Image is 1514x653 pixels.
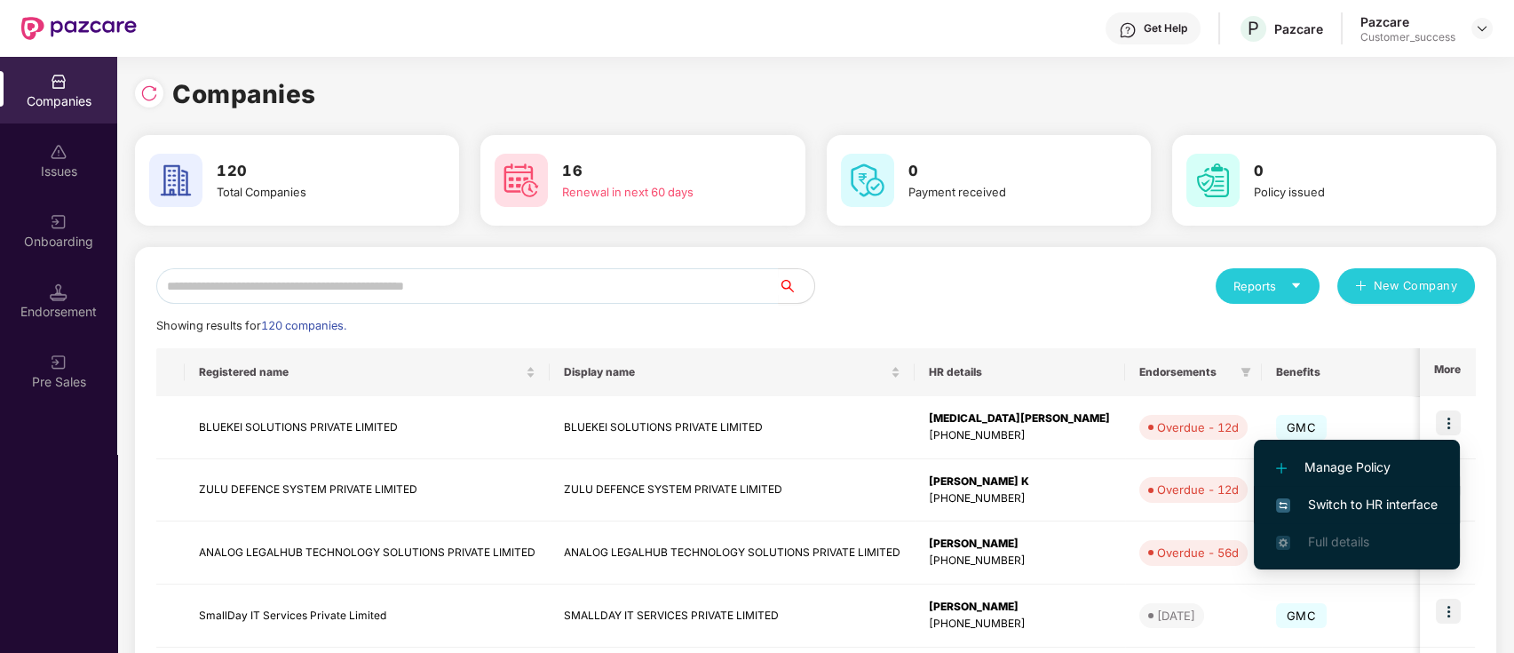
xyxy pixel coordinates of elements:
[1144,21,1187,36] div: Get Help
[1355,280,1367,294] span: plus
[1241,367,1251,378] span: filter
[550,459,915,522] td: ZULU DEFENCE SYSTEM PRIVATE LIMITED
[564,365,887,379] span: Display name
[1276,415,1327,440] span: GMC
[1139,365,1233,379] span: Endorsements
[1157,481,1239,498] div: Overdue - 12d
[1374,277,1458,295] span: New Company
[1360,13,1455,30] div: Pazcare
[1276,463,1287,474] img: svg+xml;base64,PHN2ZyB4bWxucz0iaHR0cDovL3d3dy53My5vcmcvMjAwMC9zdmciIHdpZHRoPSIxMi4yMDEiIGhlaWdodD...
[185,522,550,585] td: ANALOG LEGALHUB TECHNOLOGY SOLUTIONS PRIVATE LIMITED
[172,75,316,114] h1: Companies
[1233,277,1302,295] div: Reports
[1276,536,1290,550] img: svg+xml;base64,PHN2ZyB4bWxucz0iaHR0cDovL3d3dy53My5vcmcvMjAwMC9zdmciIHdpZHRoPSIxNi4zNjMiIGhlaWdodD...
[185,348,550,396] th: Registered name
[929,616,1111,633] div: [PHONE_NUMBER]
[217,183,409,201] div: Total Companies
[185,396,550,459] td: BLUEKEI SOLUTIONS PRIVATE LIMITED
[929,410,1111,427] div: [MEDICAL_DATA][PERSON_NAME]
[1157,544,1239,561] div: Overdue - 56d
[929,427,1111,444] div: [PHONE_NUMBER]
[929,553,1111,569] div: [PHONE_NUMBER]
[1436,410,1461,435] img: icon
[50,354,67,371] img: svg+xml;base64,PHN2ZyB3aWR0aD0iMjAiIGhlaWdodD0iMjAiIHZpZXdCb3g9IjAgMCAyMCAyMCIgZmlsbD0ibm9uZSIgeG...
[50,213,67,231] img: svg+xml;base64,PHN2ZyB3aWR0aD0iMjAiIGhlaWdodD0iMjAiIHZpZXdCb3g9IjAgMCAyMCAyMCIgZmlsbD0ibm9uZSIgeG...
[550,348,915,396] th: Display name
[1119,21,1137,39] img: svg+xml;base64,PHN2ZyBpZD0iSGVscC0zMngzMiIgeG1sbnM9Imh0dHA6Ly93d3cudzMub3JnLzIwMDAvc3ZnIiB3aWR0aD...
[185,585,550,648] td: SmallDay IT Services Private Limited
[1248,18,1259,39] span: P
[1475,21,1489,36] img: svg+xml;base64,PHN2ZyBpZD0iRHJvcGRvd24tMzJ4MzIiIHhtbG5zPSJodHRwOi8vd3d3LnczLm9yZy8yMDAwL3N2ZyIgd2...
[1254,160,1447,183] h3: 0
[908,183,1101,201] div: Payment received
[550,522,915,585] td: ANALOG LEGALHUB TECHNOLOGY SOLUTIONS PRIVATE LIMITED
[1237,362,1255,383] span: filter
[908,160,1101,183] h3: 0
[929,490,1111,507] div: [PHONE_NUMBER]
[1276,603,1327,628] span: GMC
[21,17,137,40] img: New Pazcare Logo
[261,319,346,332] span: 120 companies.
[915,348,1125,396] th: HR details
[1157,418,1239,436] div: Overdue - 12d
[140,84,158,102] img: svg+xml;base64,PHN2ZyBpZD0iUmVsb2FkLTMyeDMyIiB4bWxucz0iaHR0cDovL3d3dy53My5vcmcvMjAwMC9zdmciIHdpZH...
[550,396,915,459] td: BLUEKEI SOLUTIONS PRIVATE LIMITED
[929,536,1111,553] div: [PERSON_NAME]
[185,459,550,522] td: ZULU DEFENCE SYSTEM PRIVATE LIMITED
[1254,183,1447,201] div: Policy issued
[929,474,1111,490] div: [PERSON_NAME] K
[1157,607,1195,625] div: [DATE]
[1420,348,1475,396] th: More
[149,154,202,207] img: svg+xml;base64,PHN2ZyB4bWxucz0iaHR0cDovL3d3dy53My5vcmcvMjAwMC9zdmciIHdpZHRoPSI2MCIgaGVpZ2h0PSI2MC...
[1276,498,1290,513] img: svg+xml;base64,PHN2ZyB4bWxucz0iaHR0cDovL3d3dy53My5vcmcvMjAwMC9zdmciIHdpZHRoPSIxNiIgaGVpZ2h0PSIxNi...
[199,365,522,379] span: Registered name
[841,154,894,207] img: svg+xml;base64,PHN2ZyB4bWxucz0iaHR0cDovL3d3dy53My5vcmcvMjAwMC9zdmciIHdpZHRoPSI2MCIgaGVpZ2h0PSI2MC...
[1337,268,1475,304] button: plusNew Company
[1436,599,1461,624] img: icon
[50,283,67,301] img: svg+xml;base64,PHN2ZyB3aWR0aD0iMTQuNSIgaGVpZ2h0PSIxNC41IiB2aWV3Qm94PSIwIDAgMTYgMTYiIGZpbGw9Im5vbm...
[1262,348,1421,396] th: Benefits
[929,599,1111,616] div: [PERSON_NAME]
[778,268,815,304] button: search
[562,183,755,201] div: Renewal in next 60 days
[217,160,409,183] h3: 120
[1276,458,1438,477] span: Manage Policy
[1274,20,1323,37] div: Pazcare
[1360,30,1455,44] div: Customer_success
[550,585,915,648] td: SMALLDAY IT SERVICES PRIVATE LIMITED
[1290,280,1302,291] span: caret-down
[1186,154,1240,207] img: svg+xml;base64,PHN2ZyB4bWxucz0iaHR0cDovL3d3dy53My5vcmcvMjAwMC9zdmciIHdpZHRoPSI2MCIgaGVpZ2h0PSI2MC...
[495,154,548,207] img: svg+xml;base64,PHN2ZyB4bWxucz0iaHR0cDovL3d3dy53My5vcmcvMjAwMC9zdmciIHdpZHRoPSI2MCIgaGVpZ2h0PSI2MC...
[156,319,346,332] span: Showing results for
[778,279,814,293] span: search
[1276,495,1438,514] span: Switch to HR interface
[1308,534,1369,549] span: Full details
[50,73,67,91] img: svg+xml;base64,PHN2ZyBpZD0iQ29tcGFuaWVzIiB4bWxucz0iaHR0cDovL3d3dy53My5vcmcvMjAwMC9zdmciIHdpZHRoPS...
[562,160,755,183] h3: 16
[50,143,67,161] img: svg+xml;base64,PHN2ZyBpZD0iSXNzdWVzX2Rpc2FibGVkIiB4bWxucz0iaHR0cDovL3d3dy53My5vcmcvMjAwMC9zdmciIH...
